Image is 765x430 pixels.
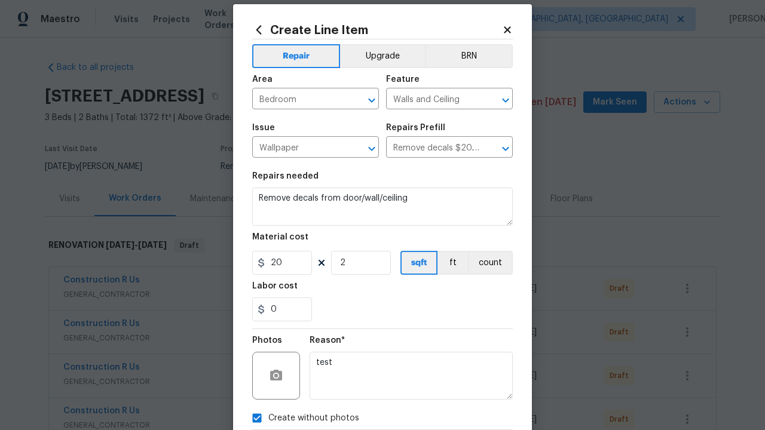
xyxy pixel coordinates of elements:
button: ft [437,251,468,275]
button: Repair [252,44,340,68]
textarea: test [310,352,513,400]
h5: Photos [252,336,282,345]
span: Create without photos [268,412,359,425]
h5: Material cost [252,233,308,241]
h5: Repairs Prefill [386,124,445,132]
button: Open [497,140,514,157]
h5: Repairs needed [252,172,319,180]
button: Open [363,140,380,157]
button: sqft [400,251,437,275]
h5: Area [252,75,273,84]
h2: Create Line Item [252,23,502,36]
h5: Labor cost [252,282,298,290]
button: Open [363,92,380,109]
button: count [468,251,513,275]
h5: Issue [252,124,275,132]
h5: Reason* [310,336,345,345]
button: Open [497,92,514,109]
textarea: Remove decals from door/wall/ceiling [252,188,513,226]
button: BRN [425,44,513,68]
h5: Feature [386,75,420,84]
button: Upgrade [340,44,426,68]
